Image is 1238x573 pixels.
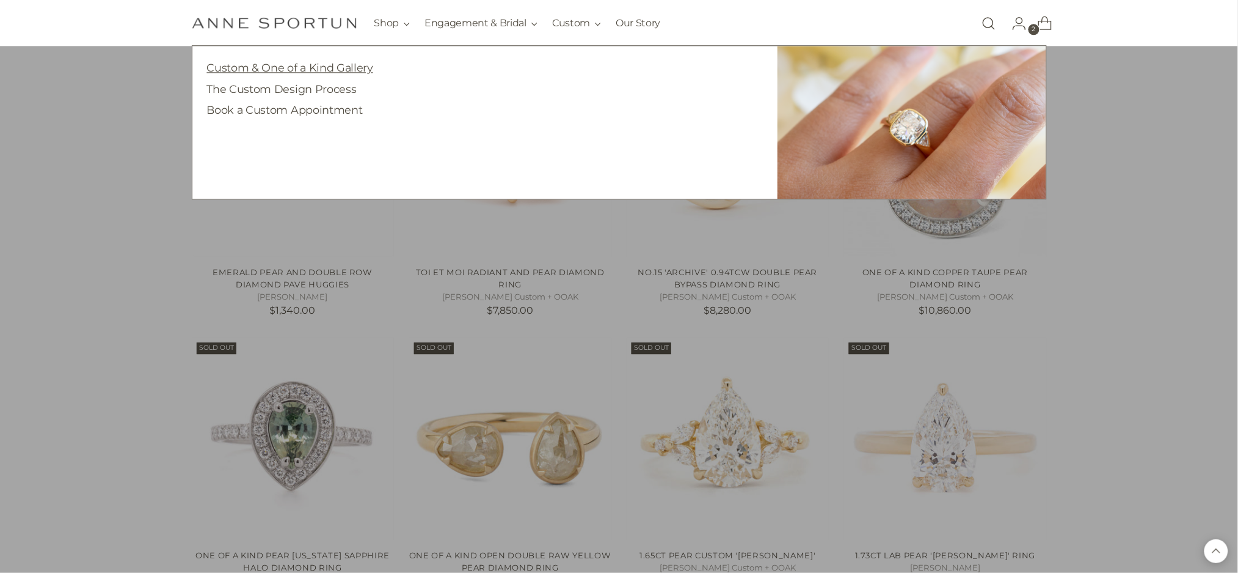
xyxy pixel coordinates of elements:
button: Back to top [1204,539,1228,563]
a: Anne Sportun Fine Jewellery [192,17,357,29]
a: Open cart modal [1028,11,1052,35]
button: Custom [552,10,601,37]
a: Go to the account page [1002,11,1027,35]
a: Our Story [616,10,660,37]
button: Shop [374,10,410,37]
button: Engagement & Bridal [424,10,537,37]
span: 2 [1029,24,1040,35]
a: Open search modal [977,11,1001,35]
